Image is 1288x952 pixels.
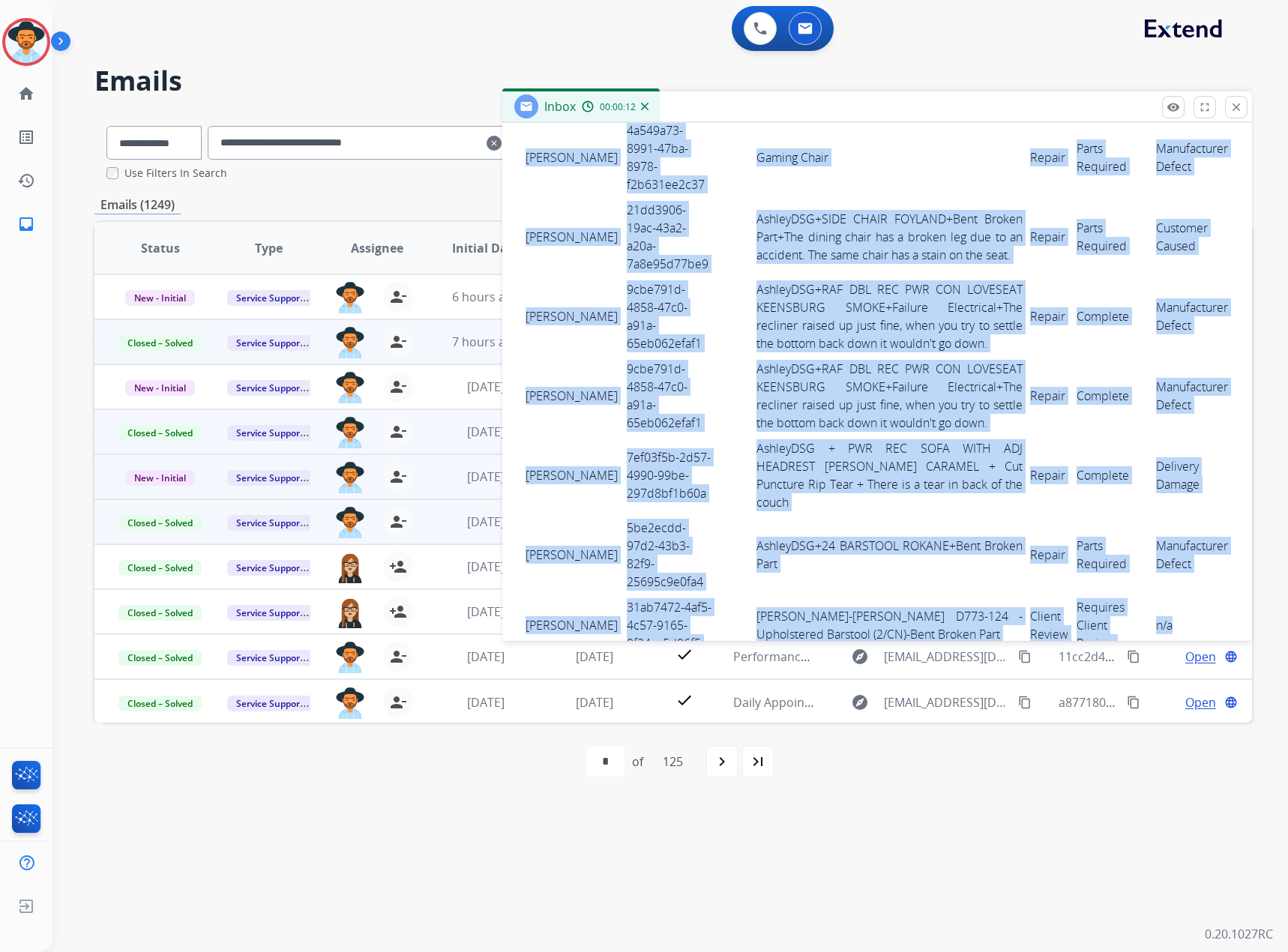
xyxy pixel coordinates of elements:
[467,469,505,485] span: [DATE]
[576,648,613,665] span: [DATE]
[335,687,365,719] img: agent-avatar
[632,753,643,771] div: of
[17,215,35,233] mat-icon: inbox
[389,333,407,351] mat-icon: person_remove
[335,642,365,673] img: agent-avatar
[227,380,313,396] span: Service Support
[452,334,520,350] span: 7 hours ago
[389,558,407,576] mat-icon: person_add
[544,98,576,115] span: Inbox
[389,693,407,711] mat-icon: person_remove
[627,281,702,352] a: 9cbe791d-4858-47c0-a91a-65eb062efaf1
[351,239,403,257] span: Assignee
[118,650,202,666] span: Closed – Solved
[389,288,407,306] mat-icon: person_remove
[335,417,365,448] img: agent-avatar
[753,118,1026,197] td: Gaming Chair
[1230,100,1243,114] mat-icon: close
[227,605,313,621] span: Service Support
[522,118,623,197] td: [PERSON_NAME]
[227,560,313,576] span: Service Support
[389,423,407,441] mat-icon: person_remove
[467,603,505,620] span: [DATE]
[753,515,1026,594] td: AshleyDSG+24 BARSTOOL ROKANE+Bent Broken Part
[522,515,623,594] td: [PERSON_NAME]
[467,513,505,530] span: [DATE]
[452,239,520,257] span: Initial Date
[1152,197,1233,277] td: Customer Caused
[1167,100,1180,114] mat-icon: remove_red_eye
[141,239,180,257] span: Status
[94,66,1252,96] h2: Emails
[1185,648,1216,666] span: Open
[467,424,505,440] span: [DATE]
[227,515,313,531] span: Service Support
[335,462,365,493] img: agent-avatar
[118,425,202,441] span: Closed – Solved
[884,648,1011,666] span: [EMAIL_ADDRESS][DOMAIN_NAME]
[713,753,731,771] mat-icon: navigate_next
[125,380,195,396] span: New - Initial
[1026,277,1073,356] td: Repair
[118,560,202,576] span: Closed – Solved
[389,648,407,666] mat-icon: person_remove
[1152,277,1233,356] td: Manufacturer Defect
[124,166,227,181] label: Use Filters In Search
[227,290,313,306] span: Service Support
[753,277,1026,356] td: AshleyDSG+RAF DBL REC PWR CON LOVESEAT KEENSBURG SMOKE+Failure Electrical+The recliner raised up ...
[1026,197,1073,277] td: Repair
[1198,100,1212,114] mat-icon: fullscreen
[389,378,407,396] mat-icon: person_remove
[118,696,202,711] span: Closed – Solved
[227,425,313,441] span: Service Support
[118,605,202,621] span: Closed – Solved
[487,134,502,152] mat-icon: clear
[651,747,695,777] div: 125
[389,603,407,621] mat-icon: person_add
[335,552,365,583] img: agent-avatar
[1059,648,1279,665] span: 11cc2d44-c687-45f0-81a7-a7ddfcfc1592
[627,599,711,651] a: 31ab7472-4af5-4c57-9165-0f24ca5d06f5
[452,289,520,305] span: 6 hours ago
[335,327,365,358] img: agent-avatar
[1026,594,1073,656] td: Client Review
[576,694,613,711] span: [DATE]
[17,85,35,103] mat-icon: home
[522,594,623,656] td: [PERSON_NAME]
[1026,356,1073,436] td: Repair
[1205,925,1273,943] p: 0.20.1027RC
[125,290,195,306] span: New - Initial
[118,515,202,531] span: Closed – Solved
[1224,696,1238,709] mat-icon: language
[1026,118,1073,197] td: Repair
[1077,388,1129,404] a: Complete
[1152,436,1233,515] td: Delivery Damage
[1077,537,1127,572] a: Parts Required
[227,650,313,666] span: Service Support
[749,753,767,771] mat-icon: last_page
[467,694,505,711] span: [DATE]
[255,239,283,257] span: Type
[335,507,365,538] img: agent-avatar
[522,356,623,436] td: [PERSON_NAME]
[335,282,365,313] img: agent-avatar
[227,335,313,351] span: Service Support
[1152,594,1233,656] td: n/a
[467,558,505,575] span: [DATE]
[94,196,181,214] p: Emails (1249)
[675,645,693,663] mat-icon: check
[851,693,869,711] mat-icon: explore
[1077,599,1125,651] a: Requires Client Review
[733,694,1001,711] span: Daily Appointment Report for Extend on [DATE]
[1026,515,1073,594] td: Repair
[227,696,313,711] span: Service Support
[522,277,623,356] td: [PERSON_NAME]
[733,648,1023,665] span: Performance Report for Extend reported on [DATE]
[1152,515,1233,594] td: Manufacturer Defect
[627,361,702,431] a: 9cbe791d-4858-47c0-a91a-65eb062efaf1
[1077,220,1127,254] a: Parts Required
[17,128,35,146] mat-icon: list_alt
[1026,436,1073,515] td: Repair
[1018,696,1032,709] mat-icon: content_copy
[1077,467,1129,483] a: Complete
